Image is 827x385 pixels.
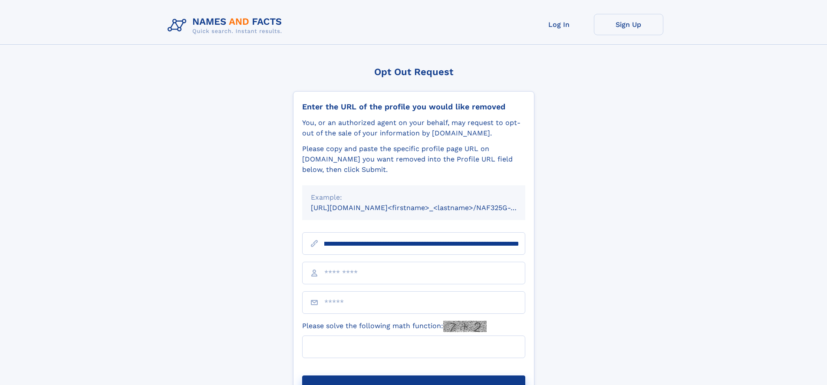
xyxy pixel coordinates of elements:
[311,192,517,203] div: Example:
[302,102,525,112] div: Enter the URL of the profile you would like removed
[164,14,289,37] img: Logo Names and Facts
[302,118,525,138] div: You, or an authorized agent on your behalf, may request to opt-out of the sale of your informatio...
[594,14,663,35] a: Sign Up
[311,204,542,212] small: [URL][DOMAIN_NAME]<firstname>_<lastname>/NAF325G-xxxxxxxx
[293,66,534,77] div: Opt Out Request
[524,14,594,35] a: Log In
[302,321,487,332] label: Please solve the following math function:
[302,144,525,175] div: Please copy and paste the specific profile page URL on [DOMAIN_NAME] you want removed into the Pr...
